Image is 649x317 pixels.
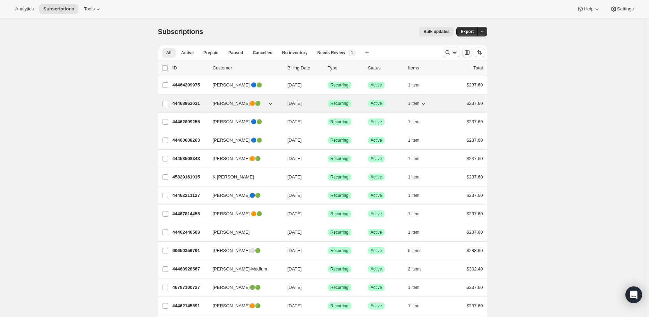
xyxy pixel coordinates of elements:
[213,266,267,273] span: [PERSON_NAME]-Medium
[213,229,250,236] span: [PERSON_NAME]
[173,247,207,254] p: 60650356791
[288,248,302,253] span: [DATE]
[173,210,207,217] p: 44467814455
[408,99,427,108] button: 1 item
[173,154,483,164] div: 44458508343[PERSON_NAME]🟠🟢[DATE]SuccessRecurringSuccessActive1 item$237.60
[213,210,262,217] span: [PERSON_NAME] 🟠🟢
[371,266,382,272] span: Active
[331,266,349,272] span: Recurring
[173,266,207,273] p: 44468928567
[173,283,483,292] div: 46787100727[PERSON_NAME]🟢🟢[DATE]SuccessRecurringSuccessActive1 item$237.60
[288,230,302,235] span: [DATE]
[288,193,302,198] span: [DATE]
[213,118,262,125] span: [PERSON_NAME] 🔵🟢
[209,300,278,311] button: [PERSON_NAME]🟠🟢
[173,191,483,200] div: 44462211127[PERSON_NAME]🔵🟢[DATE]SuccessRecurringSuccessActive1 item$237.60
[173,227,483,237] div: 44462440503[PERSON_NAME][DATE]SuccessRecurringSuccessActive1 item$237.60
[209,80,278,91] button: [PERSON_NAME] 🔵🟢
[213,192,261,199] span: [PERSON_NAME]🔵🟢
[371,174,382,180] span: Active
[288,285,302,290] span: [DATE]
[173,302,207,309] p: 44462145591
[371,248,382,253] span: Active
[213,155,261,162] span: [PERSON_NAME]🟠🟢
[209,116,278,127] button: [PERSON_NAME] 🔵🟢
[462,48,472,57] button: Customize table column order and visibility
[419,27,454,36] button: Bulk updates
[173,135,483,145] div: 44460638263[PERSON_NAME] 🔵🟢[DATE]SuccessRecurringSuccessActive1 item$237.60
[467,230,483,235] span: $237.60
[331,174,349,180] span: Recurring
[173,264,483,274] div: 44468928567[PERSON_NAME]-Medium[DATE]SuccessRecurringSuccessActive2 items$302.40
[408,80,427,90] button: 1 item
[408,246,429,256] button: 5 items
[203,50,219,56] span: Prepaid
[173,100,207,107] p: 44468863031
[408,172,427,182] button: 1 item
[467,174,483,180] span: $237.60
[408,303,420,309] span: 1 item
[213,284,261,291] span: [PERSON_NAME]🟢🟢
[467,266,483,272] span: $302.40
[467,285,483,290] span: $237.60
[209,227,278,238] button: [PERSON_NAME]
[371,119,382,125] span: Active
[288,119,302,124] span: [DATE]
[467,119,483,124] span: $237.60
[213,302,261,309] span: [PERSON_NAME]🟠🟢
[288,211,302,216] span: [DATE]
[408,230,420,235] span: 1 item
[288,82,302,87] span: [DATE]
[173,82,207,89] p: 44464209975
[209,172,278,183] button: K [PERSON_NAME]
[408,82,420,88] span: 1 item
[473,65,483,72] p: Total
[166,50,172,56] span: All
[331,248,349,253] span: Recurring
[331,193,349,198] span: Recurring
[288,65,322,72] p: Billing Date
[408,135,427,145] button: 1 item
[408,301,427,311] button: 1 item
[584,6,593,12] span: Help
[467,101,483,106] span: $237.60
[209,190,278,201] button: [PERSON_NAME]🔵🟢
[331,137,349,143] span: Recurring
[408,266,422,272] span: 2 items
[371,193,382,198] span: Active
[467,156,483,161] span: $237.60
[282,50,307,56] span: No inventory
[288,266,302,272] span: [DATE]
[408,65,443,72] div: Items
[209,98,278,109] button: [PERSON_NAME]🟠🟢
[209,264,278,275] button: [PERSON_NAME]-Medium
[80,4,106,14] button: Tools
[288,156,302,161] span: [DATE]
[209,153,278,164] button: [PERSON_NAME]🟠🟢
[173,246,483,256] div: 60650356791[PERSON_NAME]⚪🟢[DATE]SuccessRecurringSuccessActive5 items$288.90
[317,50,345,56] span: Needs Review
[213,137,262,144] span: [PERSON_NAME] 🔵🟢
[173,284,207,291] p: 46787100727
[408,174,420,180] span: 1 item
[173,192,207,199] p: 44462211127
[213,65,282,72] p: Customer
[408,209,427,219] button: 1 item
[368,65,403,72] p: Status
[423,29,449,34] span: Bulk updates
[371,285,382,290] span: Active
[371,156,382,161] span: Active
[209,135,278,146] button: [PERSON_NAME] 🔵🟢
[443,48,459,57] button: Search and filter results
[408,117,427,127] button: 1 item
[408,264,429,274] button: 2 items
[209,245,278,256] button: [PERSON_NAME]⚪🟢
[467,248,483,253] span: $288.90
[331,82,349,88] span: Recurring
[11,4,38,14] button: Analytics
[331,303,349,309] span: Recurring
[467,82,483,87] span: $237.60
[213,247,261,254] span: [PERSON_NAME]⚪🟢
[39,4,78,14] button: Subscriptions
[461,29,474,34] span: Export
